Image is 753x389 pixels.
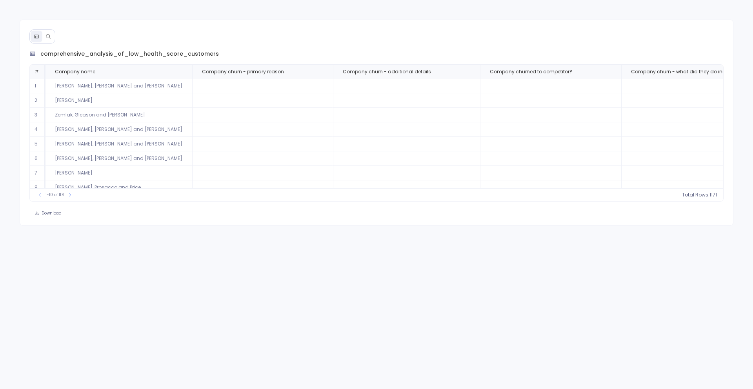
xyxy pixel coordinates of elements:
[45,180,192,195] td: [PERSON_NAME], Prosacco and Price
[682,192,709,198] span: Total Rows:
[45,137,192,151] td: [PERSON_NAME], [PERSON_NAME] and [PERSON_NAME]
[202,69,284,75] span: Company churn - primary reason
[30,93,45,108] td: 2
[343,69,431,75] span: Company churn - additional details
[30,108,45,122] td: 3
[42,211,62,216] span: Download
[55,69,95,75] span: Company name
[45,93,192,108] td: [PERSON_NAME]
[45,166,192,180] td: [PERSON_NAME]
[45,122,192,137] td: [PERSON_NAME], [PERSON_NAME] and [PERSON_NAME]
[45,79,192,93] td: [PERSON_NAME], [PERSON_NAME] and [PERSON_NAME]
[631,69,739,75] span: Company churn - what did they do instead?
[45,108,192,122] td: Zemlak, Gleason and [PERSON_NAME]
[29,208,67,219] button: Download
[30,180,45,195] td: 8
[30,151,45,166] td: 6
[45,192,64,198] span: 1-10 of 1171
[490,69,572,75] span: Company churned to competitor?
[30,137,45,151] td: 5
[30,122,45,137] td: 4
[40,50,219,58] span: comprehensive_analysis_of_low_health_score_customers
[709,192,717,198] span: 1171
[45,151,192,166] td: [PERSON_NAME], [PERSON_NAME] and [PERSON_NAME]
[30,166,45,180] td: 7
[35,68,39,75] span: #
[30,79,45,93] td: 1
